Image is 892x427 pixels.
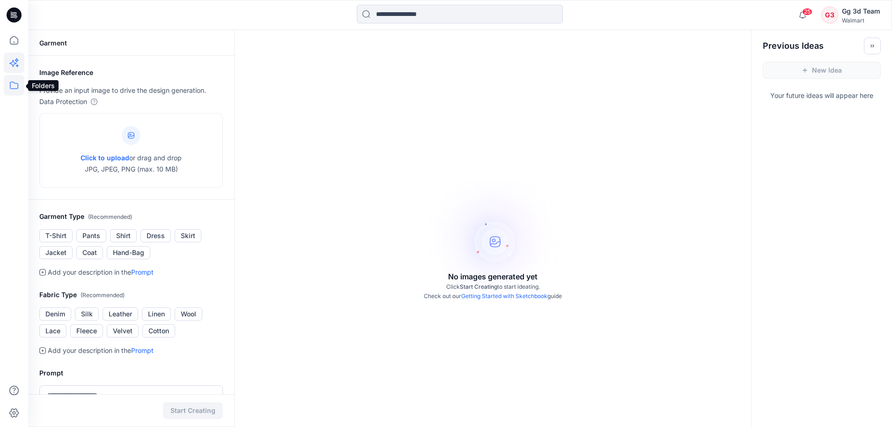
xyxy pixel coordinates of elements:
button: Pants [76,229,106,242]
button: Skirt [175,229,201,242]
a: Getting Started with Sketchbook [461,292,547,300]
p: No images generated yet [448,271,538,282]
button: Velvet [107,324,139,337]
button: Cotton [142,324,175,337]
span: Start Creating [460,283,497,290]
p: Provide an input image to drive the design generation. [39,85,223,96]
button: Fleece [70,324,103,337]
button: Wool [175,307,202,321]
h2: Fabric Type [39,289,223,301]
button: Jacket [39,246,73,259]
p: Add your description in the [48,267,154,278]
p: or drag and drop JPG, JPEG, PNG (max. 10 MB) [81,152,182,175]
a: Prompt [131,268,154,276]
div: G3 [821,7,838,23]
span: 25 [802,8,812,15]
p: Your future ideas will appear here [752,86,892,101]
button: T-Shirt [39,229,73,242]
button: Shirt [110,229,137,242]
button: Leather [103,307,138,321]
h2: Previous Ideas [763,40,824,52]
span: Click to upload [81,154,129,162]
button: Hand-Bag [107,246,150,259]
span: ( Recommended ) [88,213,132,220]
div: Walmart [842,17,880,24]
a: Prompt [131,346,154,354]
button: Lace [39,324,66,337]
button: Silk [75,307,99,321]
button: Dress [140,229,171,242]
button: Toggle idea bar [864,37,881,54]
div: Gg 3d Team [842,6,880,17]
h2: Image Reference [39,67,223,78]
p: Data Protection [39,96,87,107]
h2: Garment Type [39,211,223,223]
span: ( Recommended ) [81,292,125,299]
button: Coat [76,246,103,259]
h2: Prompt [39,367,223,379]
p: Add your description in the [48,345,154,356]
button: Denim [39,307,71,321]
p: Click to start ideating. Check out our guide [424,282,562,301]
button: Linen [142,307,171,321]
